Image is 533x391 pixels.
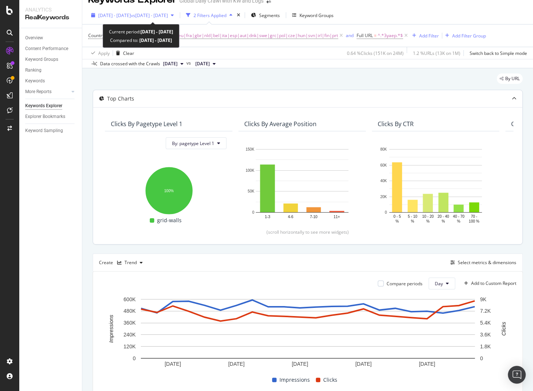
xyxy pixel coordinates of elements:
text: 120K [123,344,136,349]
text: 5 - 10 [408,214,417,218]
div: Clear [123,50,134,56]
text: 10 - 20 [422,214,434,218]
button: Switch back to Simple mode [467,47,527,59]
div: Ranking [25,66,42,74]
text: % [411,219,414,223]
span: vs [186,60,192,66]
text: 240K [123,332,136,338]
a: Keywords [25,77,77,85]
text: 20 - 40 [437,214,449,218]
div: Add to Custom Report [471,281,516,286]
a: Explorer Bookmarks [25,113,77,121]
span: By: pagetype Level 1 [172,140,214,147]
span: = [374,32,377,39]
text: 50K [248,190,254,194]
button: Add to Custom Report [461,277,516,289]
text: 480K [123,308,136,314]
div: Apply [98,50,110,56]
span: Clicks [323,375,337,384]
div: Compare periods [387,280,423,287]
div: 2 Filters Applied [193,12,226,19]
svg: A chart. [244,145,360,225]
span: Day [435,280,443,287]
svg: A chart. [99,295,516,369]
text: [DATE] [292,361,308,367]
button: [DATE] [160,59,186,68]
div: Switch back to Simple mode [470,50,527,56]
a: More Reports [25,88,69,96]
text: 0 [480,355,483,361]
div: Keywords Explorer [25,102,62,110]
div: legacy label [497,73,523,84]
button: Trend [114,257,146,269]
div: and [346,32,354,39]
div: times [235,11,242,19]
b: [DATE] - [DATE] [138,37,172,43]
text: 40 - 70 [453,214,465,218]
button: [DATE] [192,59,219,68]
text: 4-6 [288,215,294,219]
text: 5.4K [480,320,491,326]
button: Clear [113,47,134,59]
button: Select metrics & dimensions [447,258,516,267]
div: Top Charts [107,95,134,102]
span: By URL [505,76,520,81]
span: Impressions [279,375,310,384]
text: 360K [123,320,136,326]
text: 7-10 [310,215,317,219]
text: [DATE] [228,361,245,367]
span: Svk|nor|bgr|hrv|rou|che|lux|deu|fra|gbr|nld|bel|ita|esp|aut|dnk|swe|grc|pol|cze|hun|svn|irl|fin|prt [109,30,338,41]
div: (scroll horizontally to see more widgets) [102,229,513,235]
text: [DATE] [165,361,181,367]
a: Keywords Explorer [25,102,77,110]
button: [DATE] - [DATE]vs[DATE] - [DATE] [88,9,177,21]
div: Clicks By CTR [378,120,414,128]
a: Ranking [25,66,77,74]
div: Create [99,257,146,269]
svg: A chart. [111,163,226,216]
a: Keyword Sampling [25,127,77,135]
div: Clicks By pagetype Level 1 [111,120,182,128]
button: Add Filter [409,31,439,40]
text: % [395,219,399,223]
text: 11+ [334,215,340,219]
span: Full URL [357,32,373,39]
div: Add Filter [419,33,439,39]
div: Analytics [25,6,76,13]
button: Apply [88,47,110,59]
button: Keyword Groups [289,9,337,21]
a: Overview [25,34,77,42]
button: Day [428,277,455,289]
text: Impressions [108,315,114,343]
div: Select metrics & dimensions [458,259,516,266]
button: 2 Filters Applied [183,9,235,21]
text: 20K [380,195,387,199]
div: Current period: [109,27,173,36]
text: 70 - [471,214,477,218]
text: 0 - 5 [393,214,401,218]
text: 100K [246,168,255,172]
span: grid-walls [157,216,182,225]
div: Add Filter Group [452,33,486,39]
div: Overview [25,34,43,42]
text: 1.8K [480,344,491,349]
span: Segments [259,12,280,19]
span: [DATE] - [DATE] [98,12,131,19]
div: Keywords [25,77,45,85]
span: vs [DATE] - [DATE] [131,12,168,19]
text: % [457,219,460,223]
text: [DATE] [419,361,435,367]
text: 0 [133,355,136,361]
text: Clicks [500,322,506,336]
div: Keyword Groups [25,56,58,63]
button: Add Filter Group [442,31,486,40]
text: 9K [480,296,487,302]
text: 80K [380,147,387,151]
div: A chart. [378,145,493,225]
button: By: pagetype Level 1 [166,137,226,149]
div: Content Performance [25,45,68,53]
text: [DATE] [355,361,371,367]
